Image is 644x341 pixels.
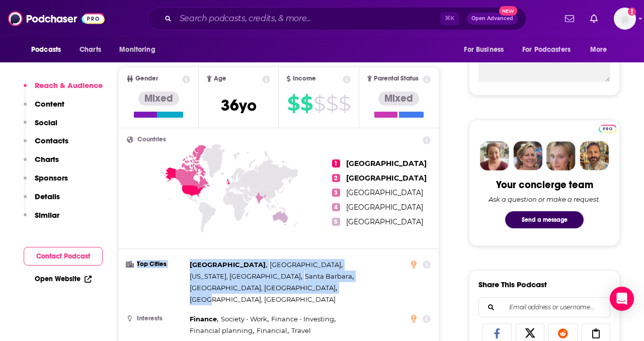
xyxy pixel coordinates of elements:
[480,141,509,170] img: Sydney Profile
[221,96,257,115] span: 36 yo
[257,325,289,336] span: ,
[137,136,166,143] span: Countries
[214,75,226,82] span: Age
[176,11,440,27] input: Search podcasts, credits, & more...
[614,8,636,30] img: User Profile
[257,326,287,334] span: Financial
[8,9,105,28] img: Podchaser - Follow, Share and Rate Podcasts
[24,210,59,229] button: Similar
[190,325,254,336] span: ,
[35,275,92,283] a: Open Website
[271,313,336,325] span: ,
[138,92,179,106] div: Mixed
[190,295,336,303] span: [GEOGRAPHIC_DATA], [GEOGRAPHIC_DATA]
[35,136,68,145] p: Contacts
[346,188,423,197] span: [GEOGRAPHIC_DATA]
[346,217,423,226] span: [GEOGRAPHIC_DATA]
[24,192,60,210] button: Details
[35,192,60,201] p: Details
[599,123,616,133] a: Pro website
[190,259,267,271] span: ,
[628,8,636,16] svg: Add a profile image
[496,179,593,191] div: Your concierge team
[614,8,636,30] button: Show profile menu
[79,43,101,57] span: Charts
[505,211,584,228] button: Send a message
[190,282,337,294] span: ,
[522,43,571,57] span: For Podcasters
[332,218,340,226] span: 5
[112,40,168,59] button: open menu
[590,43,607,57] span: More
[119,43,155,57] span: Monitoring
[489,195,600,203] div: Ask a question or make a request.
[270,259,343,271] span: ,
[326,96,338,112] span: $
[478,297,610,317] div: Search followers
[73,40,107,59] a: Charts
[293,75,316,82] span: Income
[24,80,103,99] button: Reach & Audience
[270,261,341,269] span: [GEOGRAPHIC_DATA]
[221,313,269,325] span: ,
[378,92,419,106] div: Mixed
[148,7,526,30] div: Search podcasts, credits, & more...
[478,280,547,289] h3: Share This Podcast
[513,141,542,170] img: Barbara Profile
[561,10,578,27] a: Show notifications dropdown
[346,159,427,168] span: [GEOGRAPHIC_DATA]
[332,174,340,182] span: 2
[467,13,518,25] button: Open AdvancedNew
[31,43,61,57] span: Podcasts
[487,298,602,317] input: Email address or username...
[339,96,350,112] span: $
[457,40,516,59] button: open menu
[471,16,513,21] span: Open Advanced
[346,203,423,212] span: [GEOGRAPHIC_DATA]
[332,203,340,211] span: 4
[580,141,609,170] img: Jon Profile
[190,313,218,325] span: ,
[24,118,57,136] button: Social
[599,125,616,133] img: Podchaser Pro
[35,154,59,164] p: Charts
[271,315,334,323] span: Finance - Investing
[614,8,636,30] span: Logged in as AdriannaBloom
[546,141,576,170] img: Jules Profile
[464,43,504,57] span: For Business
[190,261,266,269] span: [GEOGRAPHIC_DATA]
[583,40,620,59] button: open menu
[190,326,253,334] span: Financial planning
[35,99,64,109] p: Content
[332,159,340,167] span: 1
[35,210,59,220] p: Similar
[516,40,585,59] button: open menu
[440,12,459,25] span: ⌘ K
[190,271,302,282] span: ,
[24,173,68,192] button: Sponsors
[374,75,419,82] span: Parental Status
[24,154,59,173] button: Charts
[35,118,57,127] p: Social
[127,315,186,322] h3: Interests
[499,6,517,16] span: New
[346,174,427,183] span: [GEOGRAPHIC_DATA]
[35,80,103,90] p: Reach & Audience
[300,96,312,112] span: $
[190,272,301,280] span: [US_STATE], [GEOGRAPHIC_DATA]
[190,315,217,323] span: Finance
[190,284,336,292] span: [GEOGRAPHIC_DATA], [GEOGRAPHIC_DATA]
[24,99,64,118] button: Content
[287,96,299,112] span: $
[305,271,354,282] span: ,
[305,272,352,280] span: Santa Barbara
[24,40,74,59] button: open menu
[127,261,186,268] h3: Top Cities
[291,326,311,334] span: Travel
[135,75,158,82] span: Gender
[35,173,68,183] p: Sponsors
[24,247,103,266] button: Contact Podcast
[221,315,267,323] span: Society - Work
[586,10,602,27] a: Show notifications dropdown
